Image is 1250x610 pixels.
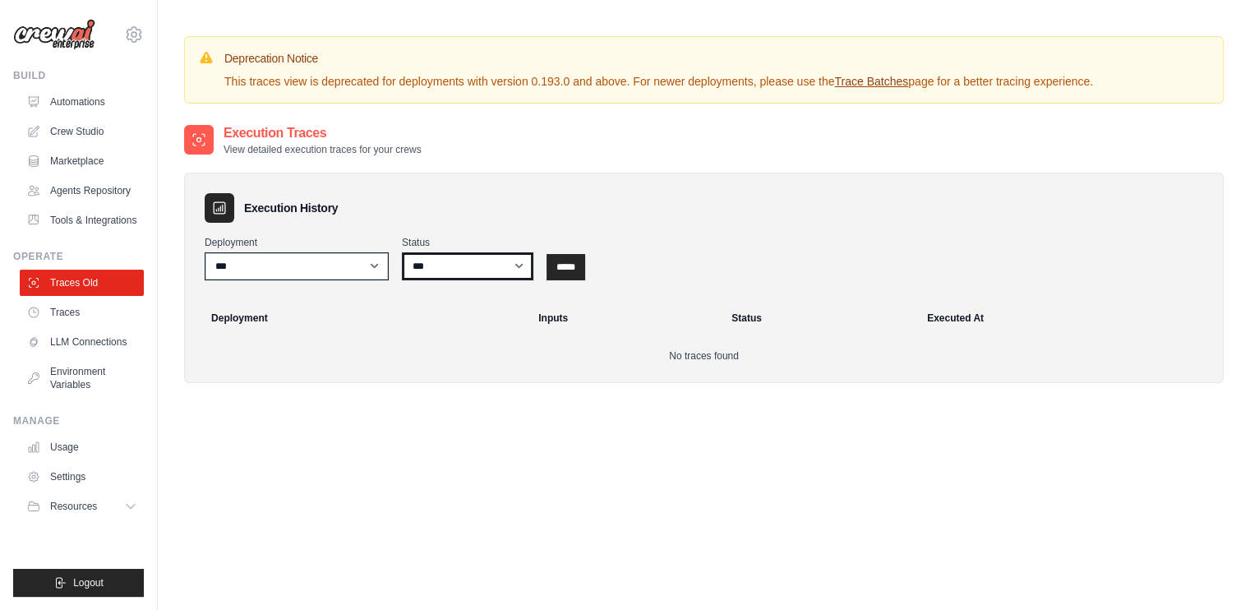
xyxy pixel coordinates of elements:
div: Operate [13,250,144,263]
label: Status [402,236,533,249]
h2: Execution Traces [224,123,422,143]
a: Agents Repository [20,178,144,204]
label: Deployment [205,236,389,249]
a: Tools & Integrations [20,207,144,233]
a: Marketplace [20,148,144,174]
p: View detailed execution traces for your crews [224,143,422,156]
a: Crew Studio [20,118,144,145]
a: Settings [20,464,144,490]
a: Automations [20,89,144,115]
div: Manage [13,414,144,427]
p: This traces view is deprecated for deployments with version 0.193.0 and above. For newer deployme... [224,73,1093,90]
div: Build [13,69,144,82]
a: Traces [20,299,144,326]
th: Inputs [528,300,722,336]
p: No traces found [205,349,1203,363]
a: LLM Connections [20,329,144,355]
h3: Deprecation Notice [224,50,1093,67]
button: Logout [13,569,144,597]
img: Logo [13,19,95,50]
th: Executed At [917,300,1216,336]
th: Deployment [191,300,528,336]
span: Resources [50,500,97,513]
a: Trace Batches [834,75,908,88]
h3: Execution History [244,200,338,216]
a: Usage [20,434,144,460]
a: Traces Old [20,270,144,296]
button: Resources [20,493,144,520]
span: Logout [73,576,104,589]
a: Environment Variables [20,358,144,398]
th: Status [722,300,917,336]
